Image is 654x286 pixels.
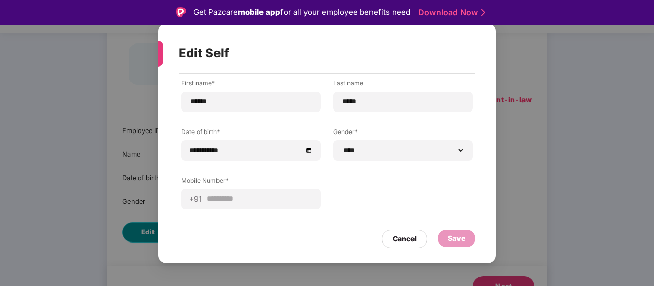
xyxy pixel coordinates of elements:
label: Date of birth* [181,127,321,140]
strong: mobile app [238,7,280,17]
img: Logo [176,7,186,17]
label: Last name [333,78,473,91]
img: Stroke [481,7,485,18]
div: Cancel [393,233,417,244]
a: Download Now [418,7,482,18]
label: Gender* [333,127,473,140]
div: Save [448,232,465,244]
label: Mobile Number* [181,175,321,188]
label: First name* [181,78,321,91]
span: +91 [189,194,206,204]
div: Edit Self [179,33,451,73]
div: Get Pazcare for all your employee benefits need [193,6,410,18]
